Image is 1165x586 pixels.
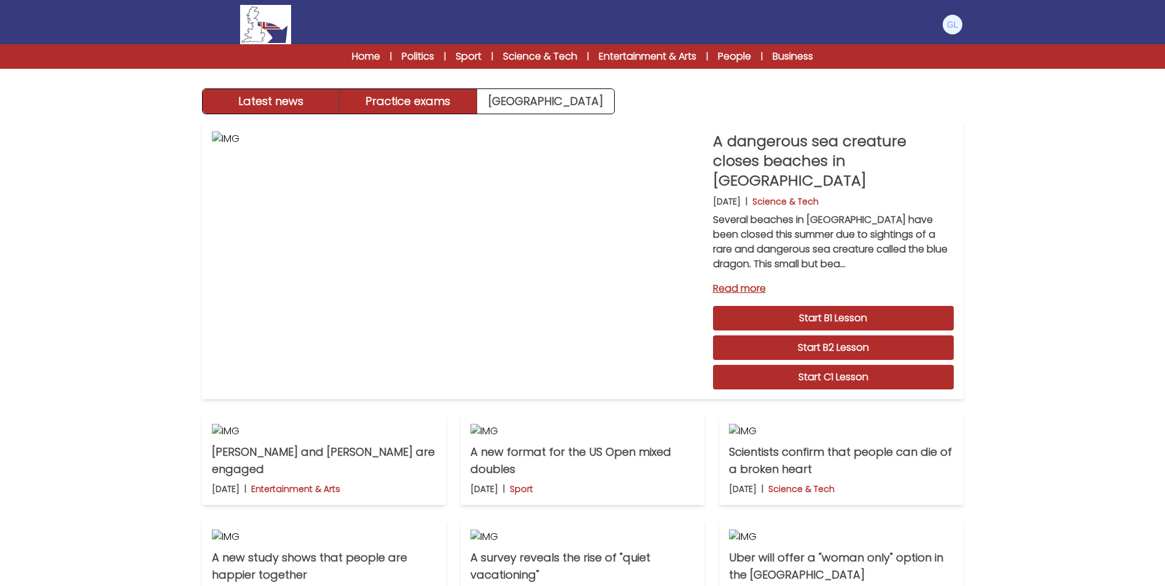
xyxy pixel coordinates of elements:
[212,529,436,544] img: IMG
[713,213,954,272] p: Several beaches in [GEOGRAPHIC_DATA] have been closed this summer due to sightings of a rare and ...
[352,49,380,64] a: Home
[240,5,290,44] img: Logo
[943,15,962,34] img: Gianluca Lacorte
[729,483,757,495] p: [DATE]
[713,365,954,389] a: Start C1 Lesson
[470,424,695,439] img: IMG
[713,281,954,296] a: Read more
[212,131,703,389] img: IMG
[761,50,763,63] span: |
[713,306,954,330] a: Start B1 Lesson
[599,49,696,64] a: Entertainment & Arts
[706,50,708,63] span: |
[212,424,436,439] img: IMG
[752,195,819,208] p: Science & Tech
[212,549,436,584] p: A new study shows that people are happier together
[503,483,505,495] b: |
[251,483,340,495] p: Entertainment & Arts
[713,335,954,360] a: Start B2 Lesson
[477,89,614,114] a: [GEOGRAPHIC_DATA]
[587,50,589,63] span: |
[340,89,477,114] button: Practice exams
[510,483,533,495] p: Sport
[713,195,741,208] p: [DATE]
[762,483,763,495] b: |
[390,50,392,63] span: |
[713,131,954,190] p: A dangerous sea creature closes beaches in [GEOGRAPHIC_DATA]
[729,424,953,439] img: IMG
[244,483,246,495] b: |
[773,49,813,64] a: Business
[729,529,953,544] img: IMG
[402,49,434,64] a: Politics
[470,443,695,478] p: A new format for the US Open mixed doubles
[456,49,481,64] a: Sport
[202,414,446,505] a: IMG [PERSON_NAME] and [PERSON_NAME] are engaged [DATE] | Entertainment & Arts
[202,5,330,44] a: Logo
[470,549,695,584] p: A survey reveals the rise of "quiet vacationing"
[212,443,436,478] p: [PERSON_NAME] and [PERSON_NAME] are engaged
[491,50,493,63] span: |
[212,483,240,495] p: [DATE]
[719,414,963,505] a: IMG Scientists confirm that people can die of a broken heart [DATE] | Science & Tech
[503,49,577,64] a: Science & Tech
[718,49,751,64] a: People
[729,443,953,478] p: Scientists confirm that people can die of a broken heart
[470,529,695,544] img: IMG
[203,89,340,114] button: Latest news
[444,50,446,63] span: |
[470,483,498,495] p: [DATE]
[729,549,953,584] p: Uber will offer a "woman only" option in the [GEOGRAPHIC_DATA]
[461,414,704,505] a: IMG A new format for the US Open mixed doubles [DATE] | Sport
[768,483,835,495] p: Science & Tech
[746,195,747,208] b: |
